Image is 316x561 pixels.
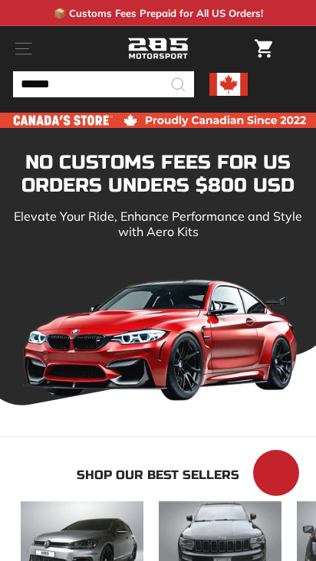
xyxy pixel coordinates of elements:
inbox-online-store-chat: Shopify online store chat [249,450,304,500]
h2: Shop our Best Sellers [13,467,303,482]
input: Search [13,71,194,97]
h1: NO CUSTOMS FEES FOR US ORDERS UNDERS $800 USD [13,151,303,197]
a: Cart [247,27,280,71]
p: 📦 Customs Fees Prepaid for All US Orders! [54,7,263,19]
img: Logo_285_Motorsport_areodynamics_components [127,36,189,62]
p: Elevate Your Ride, Enhance Performance and Style with Aero Kits [13,208,303,239]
